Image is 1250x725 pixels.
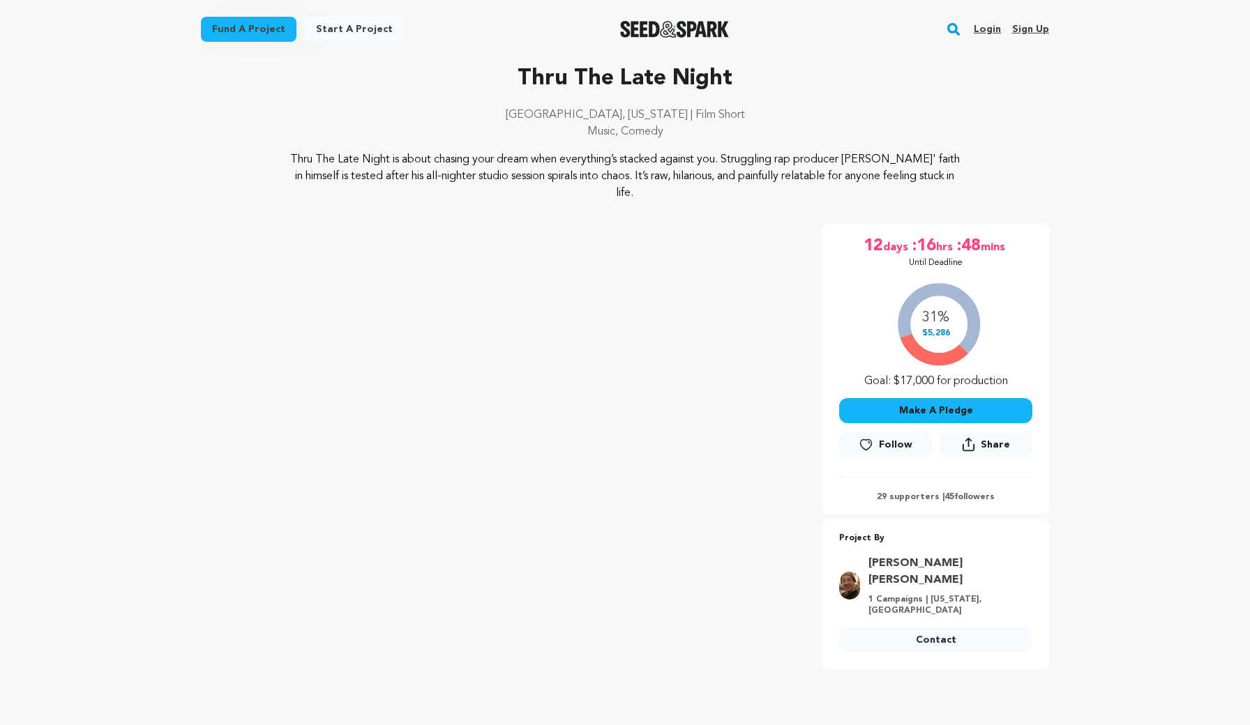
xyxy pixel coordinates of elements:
[911,235,936,257] span: :16
[940,432,1032,457] button: Share
[864,235,883,257] span: 12
[620,21,730,38] a: Seed&Spark Homepage
[883,235,911,257] span: days
[981,235,1008,257] span: mins
[909,257,963,268] p: Until Deadline
[974,18,1001,40] a: Login
[201,123,1049,140] p: Music, Comedy
[201,107,1049,123] p: [GEOGRAPHIC_DATA], [US_STATE] | Film Short
[839,627,1032,652] a: Contact
[839,491,1032,503] p: 29 supporters | followers
[944,493,954,501] span: 45
[868,594,1024,616] p: 1 Campaigns | [US_STATE], [GEOGRAPHIC_DATA]
[201,17,296,42] a: Fund a project
[839,432,931,457] a: Follow
[879,438,912,452] span: Follow
[201,62,1049,96] p: Thru The Late Night
[839,572,860,600] img: c2b7fc1e64f2ce17.png
[620,21,730,38] img: Seed&Spark Logo Dark Mode
[1012,18,1049,40] a: Sign up
[839,398,1032,423] button: Make A Pledge
[868,555,1024,588] a: Goto Tyler Patrick Jones profile
[839,531,1032,547] p: Project By
[956,235,981,257] span: :48
[981,438,1010,452] span: Share
[936,235,956,257] span: hrs
[305,17,404,42] a: Start a project
[286,151,965,201] p: Thru The Late Night is about chasing your dream when everything’s stacked against you. Struggling...
[940,432,1032,463] span: Share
